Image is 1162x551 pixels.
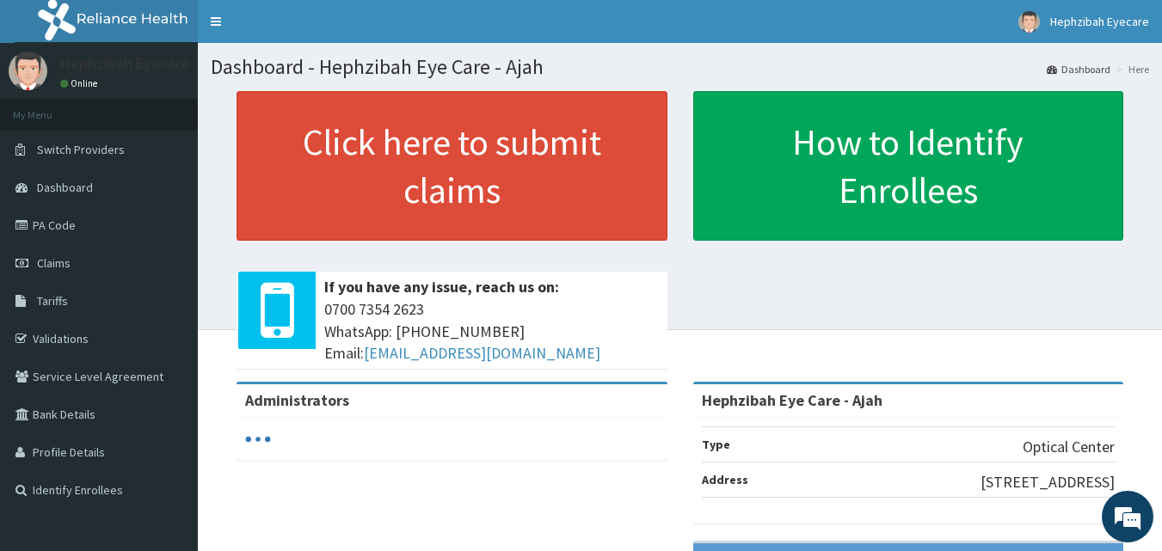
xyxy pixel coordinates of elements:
span: Tariffs [37,293,68,309]
a: [EMAIL_ADDRESS][DOMAIN_NAME] [364,343,600,363]
span: Switch Providers [37,142,125,157]
strong: Hephzibah Eye Care - Ajah [702,390,882,410]
p: [STREET_ADDRESS] [981,471,1115,493]
span: Dashboard [37,180,93,195]
img: User Image [9,52,47,90]
b: Administrators [245,390,349,410]
b: Address [702,472,748,487]
a: How to Identify Enrollees [693,91,1124,241]
li: Here [1112,62,1149,77]
a: Dashboard [1047,62,1110,77]
svg: audio-loading [245,426,271,452]
b: If you have any issue, reach us on: [324,277,559,297]
span: Hephzibah Eyecare [1050,14,1149,29]
img: User Image [1018,11,1040,33]
b: Type [702,437,730,452]
p: Optical Center [1023,436,1115,458]
a: Click here to submit claims [237,91,667,241]
h1: Dashboard - Hephzibah Eye Care - Ajah [211,56,1149,78]
span: Claims [37,255,71,271]
p: Hephzibah Eyecare [60,56,189,71]
span: 0700 7354 2623 WhatsApp: [PHONE_NUMBER] Email: [324,298,659,364]
a: Online [60,77,101,89]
